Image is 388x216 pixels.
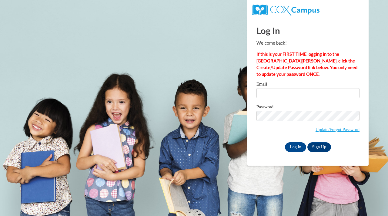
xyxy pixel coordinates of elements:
[256,24,360,37] h1: Log In
[252,5,319,15] img: COX Campus
[307,142,331,152] a: Sign Up
[252,7,319,12] a: COX Campus
[256,82,360,88] label: Email
[316,127,360,132] a: Update/Forgot Password
[256,52,357,77] strong: If this is your FIRST TIME logging in to the [GEOGRAPHIC_DATA][PERSON_NAME], click the Create/Upd...
[256,40,360,46] p: Welcome back!
[285,142,306,152] input: Log In
[256,105,360,111] label: Password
